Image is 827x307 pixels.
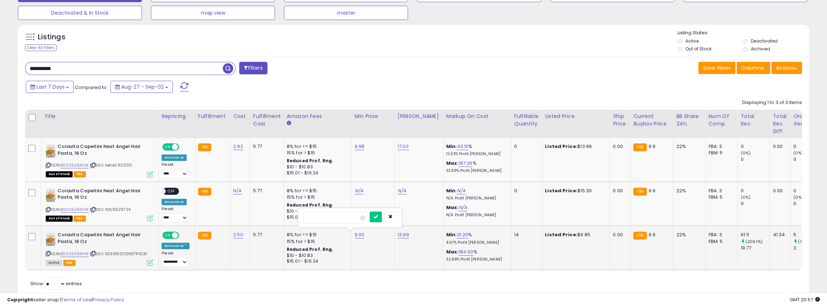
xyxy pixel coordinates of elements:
[287,120,291,127] small: Amazon Fees.
[676,113,702,128] div: BB Share 24h.
[90,207,131,212] span: | SKU: 1069629724
[284,6,408,20] button: master
[740,113,767,128] div: Total Rev.
[708,194,732,200] div: FBM: 5
[793,150,803,156] small: (0%)
[676,188,700,194] div: 22%
[355,113,392,120] div: Min Price
[287,188,346,194] div: 8% for <= $15
[740,200,769,207] div: 0
[74,171,86,177] span: FBA
[793,194,803,200] small: (0%)
[110,81,173,93] button: Aug-27 - Sep-02
[25,44,57,51] div: Clear All Filters
[198,143,211,151] small: FBA
[198,113,227,120] div: Fulfillment
[287,143,346,150] div: 8% for <= $15
[446,143,457,150] b: Min:
[446,168,506,173] p: 33.88% Profit [PERSON_NAME]
[446,248,459,255] b: Max:
[398,187,406,194] a: N/A
[60,207,89,213] a: B0005Z6KHW
[162,199,187,205] div: Amazon AI
[233,187,242,194] a: N/A
[287,253,346,259] div: $10 - $10.83
[798,239,812,244] small: (150%)
[446,232,506,245] div: %
[742,99,802,106] div: Displaying 1 to 3 of 3 items
[287,202,334,208] b: Reduced Prof. Rng.
[649,143,655,150] span: 9.9
[287,238,346,245] div: 15% for > $15
[613,188,625,194] div: 0.00
[446,152,506,157] p: 12.63% Profit [PERSON_NAME]
[46,188,56,202] img: 51nHMh3MWbL._SL40_.jpg
[545,188,604,194] div: $15.30
[239,62,267,74] button: Filters
[446,113,508,120] div: Markup on Cost
[355,143,365,150] a: 9.98
[63,260,75,266] span: FBA
[162,207,189,223] div: Preset:
[458,248,473,256] a: 184.00
[151,6,275,20] button: map view
[773,113,787,135] div: Total Rev. Diff.
[773,232,785,238] div: 41.34
[649,187,655,194] span: 9.9
[355,231,365,238] a: 9.00
[793,245,822,251] div: 2
[253,113,281,128] div: Fulfillment Cost
[233,113,247,120] div: Cost
[737,62,770,74] button: Columns
[708,238,732,245] div: FBM: 5
[61,296,92,303] a: Terms of Use
[613,143,625,150] div: 0.00
[178,232,189,238] span: OFF
[708,113,734,128] div: Num of Comp.
[287,258,346,264] div: $15.01 - $16.24
[740,245,769,251] div: 19.77
[613,113,627,128] div: Ship Price
[708,143,732,150] div: FBA: 3
[7,297,124,303] div: seller snap | |
[685,38,699,44] label: Active
[58,143,144,158] b: Colavita Capellini Nest Angel Hair Pasta, 16 Oz
[545,232,604,238] div: $9.85
[458,204,467,211] a: N/A
[355,187,363,194] a: N/A
[93,296,124,303] a: Privacy Policy
[46,143,56,158] img: 51nHMh3MWbL._SL40_.jpg
[514,188,536,194] div: 0
[545,231,577,238] b: Listed Price:
[745,239,762,244] small: (209.1%)
[740,188,769,194] div: 0
[253,143,278,150] div: 5.77
[793,156,822,163] div: 0
[740,150,750,156] small: (0%)
[287,113,349,120] div: Amazon Fees
[446,160,459,167] b: Max:
[60,251,89,257] a: B0005Z6KHW
[253,188,278,194] div: 5.77
[162,113,192,120] div: Repricing
[7,296,33,303] strong: Copyright
[708,150,732,156] div: FBM: 5
[545,187,577,194] b: Listed Price:
[446,196,506,201] p: N/A Profit [PERSON_NAME]
[633,188,646,195] small: FBA
[458,160,472,167] a: 197.26
[633,113,670,128] div: Current Buybox Price
[162,243,189,249] div: Amazon AI *
[446,240,506,245] p: 8.67% Profit [PERSON_NAME]
[287,232,346,238] div: 8% for <= $15
[649,231,655,238] span: 9.9
[545,113,607,120] div: Listed Price
[163,144,172,150] span: ON
[46,260,62,266] span: All listings currently available for purchase on Amazon
[90,162,132,168] span: | SKU: kehe2.92000
[790,296,820,303] span: 2025-09-10 20:57 GMT
[46,188,153,221] div: ASIN:
[457,143,468,150] a: 43.15
[46,216,73,222] span: All listings that are currently out of stock and unavailable for purchase on Amazon
[46,171,73,177] span: All listings that are currently out of stock and unavailable for purchase on Amazon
